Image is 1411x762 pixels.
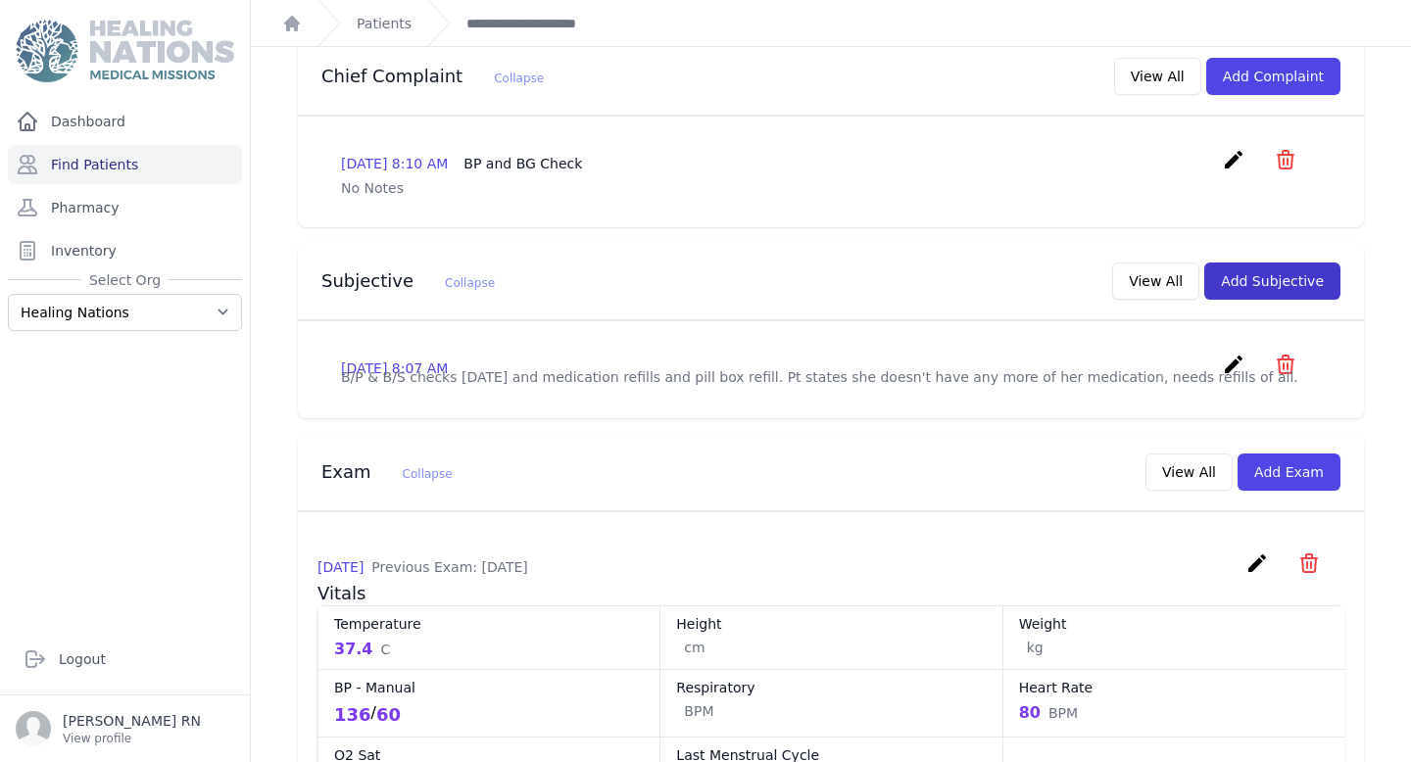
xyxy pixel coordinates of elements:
[684,701,713,721] span: BPM
[81,270,169,290] span: Select Org
[16,711,234,746] a: [PERSON_NAME] RN View profile
[1027,638,1044,657] span: kg
[380,640,390,659] span: C
[376,701,401,729] div: 60
[16,640,234,679] a: Logout
[494,71,544,85] span: Collapse
[341,178,1321,198] p: No Notes
[1019,614,1329,634] dt: Weight
[334,614,644,634] dt: Temperature
[357,14,412,33] a: Patients
[1145,453,1233,491] button: View All
[684,638,705,657] span: cm
[403,467,453,481] span: Collapse
[371,559,527,575] span: Previous Exam: [DATE]
[1114,58,1201,95] button: View All
[317,557,528,577] p: [DATE]
[1222,157,1250,175] a: create
[463,156,582,171] span: BP and BG Check
[1222,353,1245,376] i: create
[317,583,365,603] span: Vitals
[341,367,1321,387] p: B/P & B/S checks [DATE] and medication refills and pill box refill. Pt states she doesn't have an...
[8,231,242,270] a: Inventory
[676,614,986,634] dt: Height
[1238,453,1340,491] button: Add Exam
[676,678,986,697] dt: Respiratory
[16,20,233,82] img: Medical Missions EMR
[1245,560,1274,579] a: create
[63,731,201,746] p: View profile
[8,145,242,184] a: Find Patients
[8,188,242,227] a: Pharmacy
[334,638,390,661] div: 37.4
[321,460,453,484] h3: Exam
[334,701,401,729] div: /
[1048,703,1078,723] span: BPM
[445,276,495,290] span: Collapse
[341,154,582,173] p: [DATE] 8:10 AM
[334,701,371,729] div: 136
[1206,58,1340,95] button: Add Complaint
[1019,678,1329,697] dt: Heart Rate
[8,102,242,141] a: Dashboard
[1222,148,1245,171] i: create
[334,678,644,697] dt: BP - Manual
[341,358,448,378] p: [DATE] 8:07 AM
[63,711,201,731] p: [PERSON_NAME] RN
[321,269,495,293] h3: Subjective
[1204,262,1340,300] button: Add Subjective
[1112,262,1199,300] button: View All
[1222,361,1250,380] a: create
[1245,551,1269,575] i: create
[321,65,544,88] h3: Chief Complaint
[1019,701,1078,725] div: 80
